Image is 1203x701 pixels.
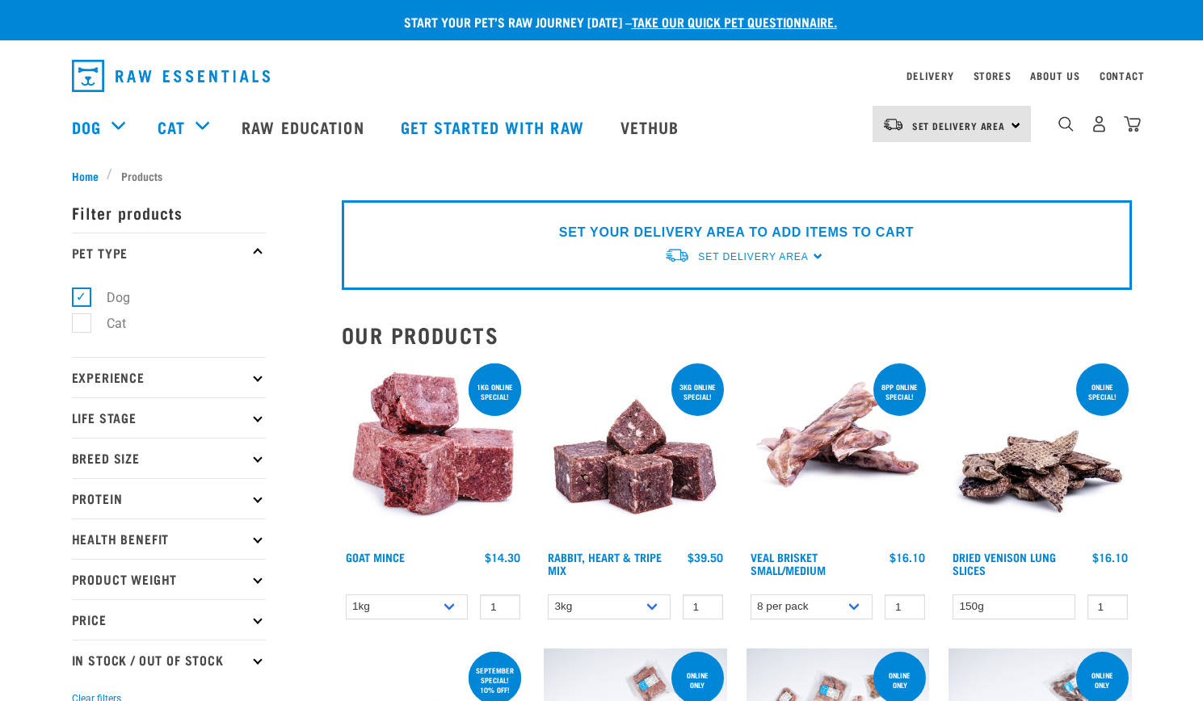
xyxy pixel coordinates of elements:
[1100,73,1145,78] a: Contact
[158,115,185,139] a: Cat
[1124,115,1141,132] img: home-icon@2x.png
[953,554,1056,573] a: Dried Venison Lung Slices
[72,60,270,92] img: Raw Essentials Logo
[72,167,1132,184] nav: breadcrumbs
[342,322,1132,347] h2: Our Products
[664,247,690,264] img: van-moving.png
[949,360,1132,544] img: 1304 Venison Lung Slices 01
[72,167,107,184] a: Home
[604,94,700,159] a: Vethub
[671,663,724,697] div: Online Only
[225,94,384,159] a: Raw Education
[485,551,520,564] div: $14.30
[890,551,925,564] div: $16.10
[1076,375,1129,409] div: ONLINE SPECIAL!
[548,554,662,573] a: Rabbit, Heart & Tripe Mix
[342,360,525,544] img: 1077 Wild Goat Mince 01
[747,360,930,544] img: 1207 Veal Brisket 4pp 01
[882,117,904,132] img: van-moving.png
[72,599,266,640] p: Price
[72,192,266,233] p: Filter products
[873,663,926,697] div: Online Only
[671,375,724,409] div: 3kg online special!
[1087,594,1128,619] input: 1
[72,167,99,184] span: Home
[632,18,837,25] a: take our quick pet questionnaire.
[873,375,926,409] div: 8pp online special!
[72,397,266,438] p: Life Stage
[1076,663,1129,697] div: Online Only
[688,551,723,564] div: $39.50
[974,73,1012,78] a: Stores
[698,251,808,262] span: Set Delivery Area
[683,594,723,619] input: 1
[544,360,727,544] img: 1175 Rabbit Heart Tripe Mix 01
[385,94,604,159] a: Get started with Raw
[72,518,266,559] p: Health Benefit
[1030,73,1079,78] a: About Us
[81,288,137,308] label: Dog
[912,123,1006,128] span: Set Delivery Area
[72,438,266,478] p: Breed Size
[1092,551,1128,564] div: $16.10
[559,223,914,242] p: SET YOUR DELIVERY AREA TO ADD ITEMS TO CART
[751,554,826,573] a: Veal Brisket Small/Medium
[59,53,1145,99] nav: dropdown navigation
[72,640,266,680] p: In Stock / Out Of Stock
[885,594,925,619] input: 1
[480,594,520,619] input: 1
[72,115,101,139] a: Dog
[346,554,405,560] a: Goat Mince
[1091,115,1108,132] img: user.png
[1058,116,1074,132] img: home-icon-1@2x.png
[72,559,266,599] p: Product Weight
[72,478,266,518] p: Protein
[469,375,521,409] div: 1kg online special!
[72,357,266,397] p: Experience
[72,233,266,273] p: Pet Type
[906,73,953,78] a: Delivery
[81,313,132,334] label: Cat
